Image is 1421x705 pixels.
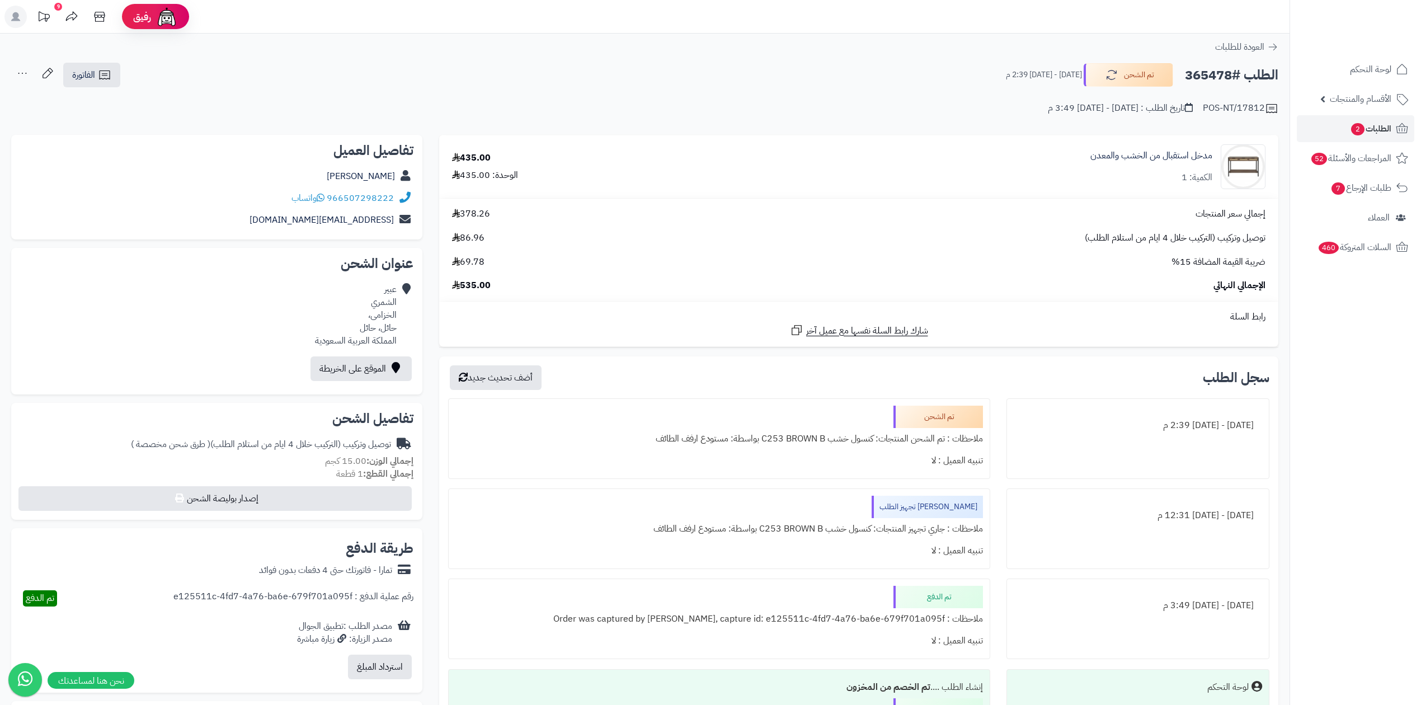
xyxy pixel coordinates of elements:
span: الفاتورة [72,68,95,82]
h2: تفاصيل العميل [20,144,413,157]
h2: عنوان الشحن [20,257,413,270]
span: شارك رابط السلة نفسها مع عميل آخر [806,325,928,337]
div: تاريخ الطلب : [DATE] - [DATE] 3:49 م [1048,102,1193,115]
div: الكمية: 1 [1182,171,1212,184]
div: رقم عملية الدفع : e125511c-4fd7-4a76-ba6e-679f701a095f [173,590,413,607]
div: تم الشحن [893,406,983,428]
span: تم الدفع [26,591,54,605]
small: 1 قطعة [336,467,413,481]
div: POS-NT/17812 [1203,102,1278,115]
small: [DATE] - [DATE] 2:39 م [1006,69,1082,81]
img: ai-face.png [156,6,178,28]
a: الفاتورة [63,63,120,87]
small: 15.00 كجم [325,454,413,468]
div: [PERSON_NAME] تجهيز الطلب [872,496,983,518]
div: إنشاء الطلب .... [455,676,983,698]
span: الإجمالي النهائي [1213,279,1265,292]
div: الوحدة: 435.00 [452,169,518,182]
a: تحديثات المنصة [30,6,58,31]
span: ضريبة القيمة المضافة 15% [1171,256,1265,269]
strong: إجمالي الوزن: [366,454,413,468]
div: مصدر الطلب :تطبيق الجوال [297,620,392,646]
span: السلات المتروكة [1318,239,1391,255]
a: واتساب [291,191,324,205]
span: توصيل وتركيب (التركيب خلال 4 ايام من استلام الطلب) [1085,232,1265,245]
div: [DATE] - [DATE] 2:39 م [1014,415,1262,436]
span: الأقسام والمنتجات [1330,91,1391,107]
a: شارك رابط السلة نفسها مع عميل آخر [790,323,928,337]
div: لوحة التحكم [1207,681,1249,694]
div: ملاحظات : تم الشحن المنتجات: كنسول خشب C253 BROWN B بواسطة: مستودع ارفف الطائف [455,428,983,450]
div: تنبيه العميل : لا [455,540,983,562]
a: طلبات الإرجاع7 [1297,175,1414,201]
h2: طريقة الدفع [346,542,413,555]
a: [PERSON_NAME] [327,170,395,183]
div: تنبيه العميل : لا [455,450,983,472]
button: استرداد المبلغ [348,655,412,679]
span: الطلبات [1350,121,1391,137]
span: 2 [1351,123,1364,135]
span: العودة للطلبات [1215,40,1264,54]
span: لوحة التحكم [1350,62,1391,77]
span: العملاء [1368,210,1390,225]
div: [DATE] - [DATE] 3:49 م [1014,595,1262,617]
div: رابط السلة [444,311,1274,323]
a: لوحة التحكم [1297,56,1414,83]
a: مدخل استقبال من الخشب والمعدن [1090,149,1212,162]
img: 1704974034-220608010384-90x90.jpg [1221,144,1265,189]
span: 535.00 [452,279,491,292]
a: الموقع على الخريطة [310,356,412,381]
span: إجمالي سعر المنتجات [1196,208,1265,220]
a: الطلبات2 [1297,115,1414,142]
button: أضف تحديث جديد [450,365,542,390]
span: ( طرق شحن مخصصة ) [131,438,210,451]
div: ملاحظات : جاري تجهيز المنتجات: كنسول خشب C253 BROWN B بواسطة: مستودع ارفف الطائف [455,518,983,540]
span: 378.26 [452,208,490,220]
div: مصدر الزيارة: زيارة مباشرة [297,633,392,646]
div: تم الدفع [893,586,983,608]
div: ملاحظات : Order was captured by [PERSON_NAME], capture id: e125511c-4fd7-4a76-ba6e-679f701a095f [455,608,983,630]
a: العملاء [1297,204,1414,231]
a: السلات المتروكة460 [1297,234,1414,261]
span: طلبات الإرجاع [1330,180,1391,196]
div: 435.00 [452,152,491,164]
span: 86.96 [452,232,484,245]
div: عبير الشمري الخزامى، حائل، حائل المملكة العربية السعودية [315,283,397,347]
span: 460 [1319,242,1339,254]
div: [DATE] - [DATE] 12:31 م [1014,505,1262,527]
h3: سجل الطلب [1203,371,1269,384]
b: تم الخصم من المخزون [846,680,930,694]
a: المراجعات والأسئلة52 [1297,145,1414,172]
span: 69.78 [452,256,484,269]
a: العودة للطلبات [1215,40,1278,54]
button: إصدار بوليصة الشحن [18,486,412,511]
span: 52 [1311,153,1328,165]
img: logo-2.png [1345,26,1410,50]
h2: الطلب #365478 [1185,64,1278,87]
span: 7 [1331,182,1345,195]
button: تم الشحن [1084,63,1173,87]
span: رفيق [133,10,151,23]
div: تنبيه العميل : لا [455,630,983,652]
a: [EMAIL_ADDRESS][DOMAIN_NAME] [250,213,394,227]
div: توصيل وتركيب (التركيب خلال 4 ايام من استلام الطلب) [131,438,391,451]
div: تمارا - فاتورتك حتى 4 دفعات بدون فوائد [259,564,392,577]
a: 966507298222 [327,191,394,205]
span: المراجعات والأسئلة [1310,151,1391,166]
h2: تفاصيل الشحن [20,412,413,425]
strong: إجمالي القطع: [363,467,413,481]
div: 9 [54,3,62,11]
